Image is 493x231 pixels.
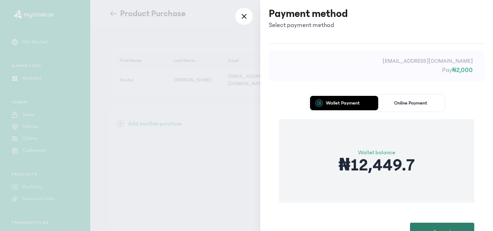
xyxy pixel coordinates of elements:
[310,96,375,110] button: Wallet Payment
[269,7,348,20] h3: Payment method
[339,157,415,174] p: ₦12,449.7
[378,96,444,110] button: Online Payment
[280,65,473,75] p: Pay
[280,57,473,65] p: [EMAIL_ADDRESS][DOMAIN_NAME]
[269,20,348,30] p: Select payment method
[326,101,360,106] p: Wallet Payment
[339,148,415,157] p: Wallet balance
[452,67,473,74] span: ₦2,000
[394,101,427,106] p: Online Payment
